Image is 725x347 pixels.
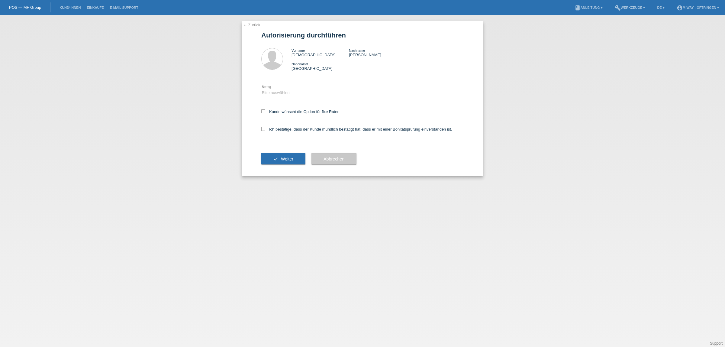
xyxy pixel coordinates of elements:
div: [PERSON_NAME] [349,48,406,57]
a: DE ▾ [654,6,667,9]
button: Abbrechen [311,153,356,165]
label: Ich bestätige, dass der Kunde mündlich bestätigt hat, dass er mit einer Bonitätsprüfung einversta... [261,127,452,131]
span: Nationalität [292,62,308,66]
span: Vorname [292,49,305,52]
div: [DEMOGRAPHIC_DATA] [292,48,349,57]
span: Abbrechen [324,157,344,161]
label: Kunde wünscht die Option für fixe Raten [261,109,340,114]
div: [GEOGRAPHIC_DATA] [292,62,349,71]
a: buildWerkzeuge ▾ [612,6,648,9]
a: POS — MF Group [9,5,41,10]
i: build [615,5,621,11]
a: ← Zurück [243,23,260,27]
span: Nachname [349,49,365,52]
a: Einkäufe [84,6,107,9]
a: E-Mail Support [107,6,141,9]
a: account_circlem-way - Oftringen ▾ [674,6,722,9]
h1: Autorisierung durchführen [261,31,464,39]
i: check [273,157,278,161]
span: Weiter [281,157,293,161]
button: check Weiter [261,153,305,165]
a: Kund*innen [56,6,84,9]
i: book [575,5,581,11]
i: account_circle [677,5,683,11]
a: Support [710,341,723,345]
a: bookAnleitung ▾ [572,6,606,9]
